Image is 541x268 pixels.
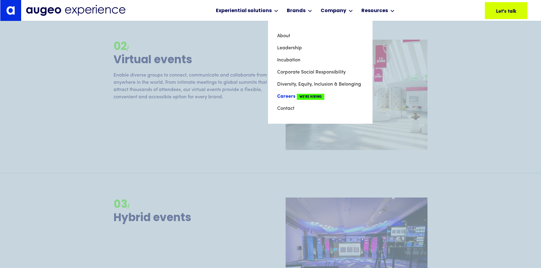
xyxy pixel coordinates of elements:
a: Let's talk [485,2,527,19]
nav: Company [268,21,373,124]
a: Leadership [277,42,363,54]
span: We're Hiring [297,94,324,100]
a: About [277,30,363,42]
div: Resources [361,7,388,15]
a: Contact [277,103,363,115]
img: Augeo Experience business unit full logo in midnight blue. [26,5,126,16]
a: Diversity, Equity, Inclusion & Belonging [277,78,363,90]
div: Experiential solutions [216,7,272,15]
img: Augeo's "a" monogram decorative logo in white. [6,6,15,15]
div: Company [321,7,346,15]
a: CareersWe're Hiring [277,90,363,103]
div: Brands [287,7,306,15]
a: Incubation [277,54,363,66]
a: Corporate Social Responsibility [277,66,363,78]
